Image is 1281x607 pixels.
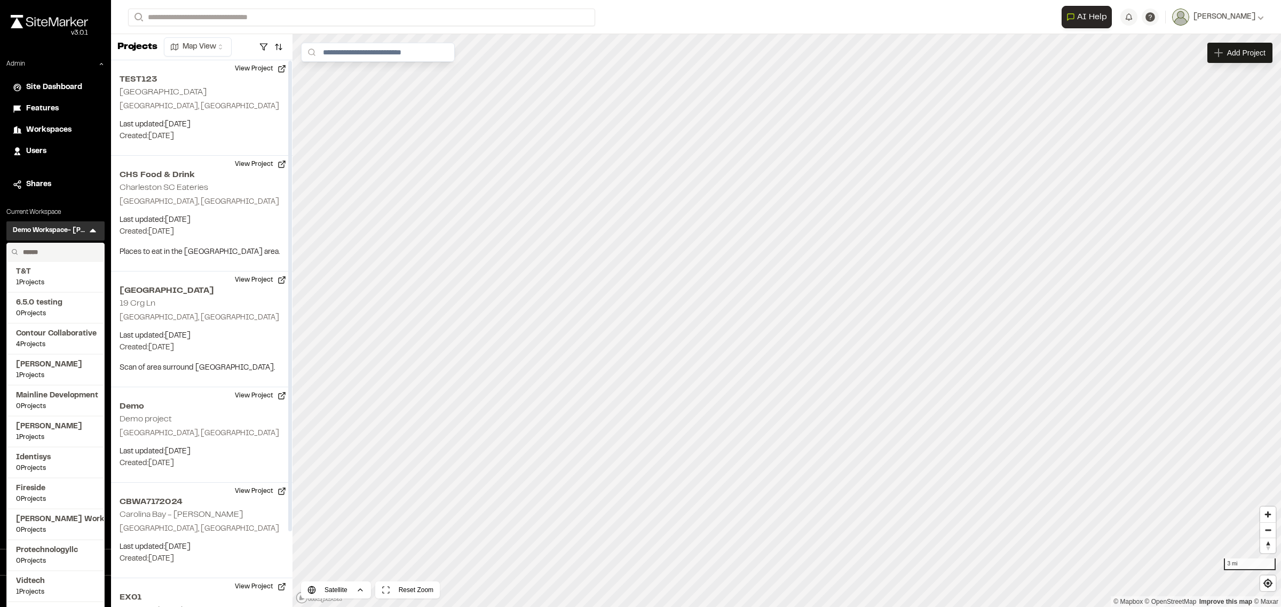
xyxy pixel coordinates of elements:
span: 6.5.0 testing [16,297,95,309]
span: Site Dashboard [26,82,82,93]
h2: 19 Crg Ln [120,300,155,307]
p: Last updated: [DATE] [120,541,284,553]
h2: CHS Food & Drink [120,169,284,181]
span: 0 Projects [16,402,95,411]
h2: Demo project [120,416,172,423]
h2: CBWA7172024 [120,496,284,508]
a: Mapbox logo [296,592,343,604]
a: Maxar [1254,598,1278,605]
button: Find my location [1260,576,1276,591]
button: Reset bearing to north [1260,538,1276,553]
a: Mainline Development0Projects [16,390,95,411]
button: View Project [228,156,292,173]
span: Fireside [16,483,95,494]
p: Created: [DATE] [120,553,284,565]
p: Scan of area surround [GEOGRAPHIC_DATA]. [120,362,284,374]
span: Identisys [16,452,95,464]
button: View Project [228,387,292,404]
a: Protechnologyllc0Projects [16,545,95,566]
h2: TEST123 [120,73,284,86]
p: [GEOGRAPHIC_DATA], [GEOGRAPHIC_DATA] [120,523,284,535]
span: AI Help [1077,11,1107,23]
span: [PERSON_NAME] [16,359,95,371]
p: Created: [DATE] [120,226,284,238]
button: Reset Zoom [375,581,440,598]
p: [GEOGRAPHIC_DATA], [GEOGRAPHIC_DATA] [120,312,284,324]
span: 0 Projects [16,494,95,504]
span: Vidtech [16,576,95,587]
span: Shares [26,179,51,190]
span: 0 Projects [16,525,95,535]
span: Features [26,103,59,115]
h3: Demo Workspace- [PERSON_NAME] [13,226,88,236]
span: Workspaces [26,124,72,136]
span: 4 Projects [16,340,95,349]
button: Zoom out [1260,522,1276,538]
button: Zoom in [1260,507,1276,522]
p: Created: [DATE] [120,342,284,354]
p: [GEOGRAPHIC_DATA], [GEOGRAPHIC_DATA] [120,196,284,208]
span: Mainline Development [16,390,95,402]
a: Workspaces [13,124,98,136]
p: Places to eat in the [GEOGRAPHIC_DATA] area. [120,246,284,258]
button: View Project [228,271,292,289]
span: 1 Projects [16,278,95,287]
a: Site Dashboard [13,82,98,93]
button: View Project [228,578,292,595]
button: Open AI Assistant [1062,6,1112,28]
p: [GEOGRAPHIC_DATA], [GEOGRAPHIC_DATA] [120,428,284,440]
span: [PERSON_NAME] [1193,11,1255,23]
h2: [GEOGRAPHIC_DATA] [120,89,207,96]
div: Open AI Assistant [1062,6,1116,28]
h2: Demo [120,400,284,413]
span: Reset bearing to north [1260,538,1276,553]
span: 1 Projects [16,433,95,442]
a: Shares [13,179,98,190]
h2: Carolina Bay - [PERSON_NAME] [120,511,243,518]
a: Mapbox [1113,598,1143,605]
p: Last updated: [DATE] [120,330,284,342]
button: Search [128,9,147,26]
p: Admin [6,59,25,69]
h2: [GEOGRAPHIC_DATA] [120,284,284,297]
div: Oh geez...please don't... [11,28,88,38]
img: User [1172,9,1189,26]
span: 1 Projects [16,587,95,597]
a: [PERSON_NAME]1Projects [16,359,95,380]
span: 0 Projects [16,464,95,473]
a: 6.5.0 testing0Projects [16,297,95,318]
a: Vidtech1Projects [16,576,95,597]
a: Fireside0Projects [16,483,95,504]
p: Projects [117,40,157,54]
p: Created: [DATE] [120,458,284,469]
p: Current Workspace [6,207,105,217]
span: [PERSON_NAME] [16,421,95,433]
span: Users [26,146,46,157]
a: T&T1Projects [16,266,95,287]
a: Contour Collaborative4Projects [16,328,95,349]
span: [PERSON_NAME] Workspace [16,514,95,525]
h2: Charleston SC Eateries [120,184,208,191]
a: [PERSON_NAME]1Projects [16,421,95,442]
span: T&T [16,266,95,278]
a: [PERSON_NAME] Workspace0Projects [16,514,95,535]
button: View Project [228,483,292,500]
a: OpenStreetMap [1145,598,1197,605]
p: Last updated: [DATE] [120,214,284,226]
a: Identisys0Projects [16,452,95,473]
span: Protechnologyllc [16,545,95,556]
span: 0 Projects [16,556,95,566]
span: Contour Collaborative [16,328,95,340]
button: [PERSON_NAME] [1172,9,1264,26]
a: Users [13,146,98,157]
p: Last updated: [DATE] [120,446,284,458]
img: rebrand.png [11,15,88,28]
button: Satellite [301,581,371,598]
span: Add Project [1227,47,1266,58]
a: Map feedback [1199,598,1252,605]
h2: EX01 [120,591,284,604]
button: View Project [228,60,292,77]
